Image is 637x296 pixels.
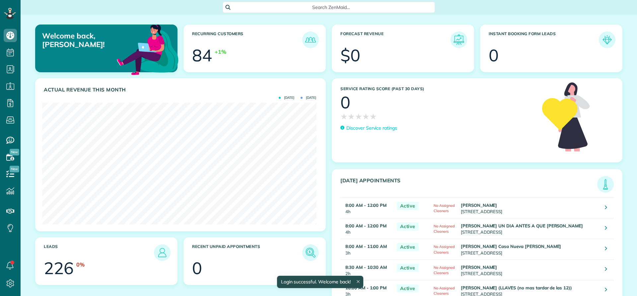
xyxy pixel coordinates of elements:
[115,17,180,81] img: dashboard_welcome-42a62b7d889689a78055ac9021e634bf52bae3f8056760290aed330b23ab8690.png
[44,244,154,261] h3: Leads
[601,33,614,46] img: icon_form_leads-04211a6a04a5b2264e4ee56bc0799ec3eb69b7e499cbb523a139df1d13a81ae0.png
[434,244,455,254] span: No Assigned Cleaners
[304,246,317,259] img: icon_unpaid_appointments-47b8ce3997adf2238b356f14209ab4cced10bd1f174958f3ca8f1d0dd7fffeee.png
[44,87,319,93] h3: Actual Revenue this month
[301,96,316,99] span: [DATE]
[279,96,294,99] span: [DATE]
[434,203,455,213] span: No Assigned Cleaners
[340,47,360,64] div: $0
[340,239,393,260] td: 3h
[345,223,387,228] strong: 8:00 AM - 12:00 PM
[44,260,74,276] div: 226
[452,33,465,46] img: icon_forecast_revenue-8c13a41c7ed35a8dcfafea3cbb826a0462acb37728057bba2d056411b612bbbe.png
[362,111,370,122] span: ★
[304,33,317,46] img: icon_recurring_customers-cf858462ba22bcd05b5a5880d41d6543d210077de5bb9ebc9590e49fd87d84ed.png
[461,285,572,290] strong: [PERSON_NAME] (LLAVES (no mas tardar de las 12))
[434,224,455,234] span: No Assigned Cleaners
[340,260,393,280] td: 2h
[192,244,302,261] h3: Recent unpaid appointments
[459,198,600,218] td: [STREET_ADDRESS]
[489,31,599,48] h3: Instant Booking Form Leads
[192,260,202,276] div: 0
[340,125,397,132] a: Discover Service ratings
[355,111,362,122] span: ★
[461,244,561,249] strong: [PERSON_NAME] Casa Nueva [PERSON_NAME]
[340,111,348,122] span: ★
[489,47,499,64] div: 0
[397,222,419,231] span: Active
[10,166,19,172] span: New
[434,265,455,275] span: No Assigned Cleaners
[215,48,226,56] div: +1%
[397,202,419,210] span: Active
[370,111,377,122] span: ★
[10,149,19,155] span: New
[599,178,612,191] img: icon_todays_appointments-901f7ab196bb0bea1936b74009e4eb5ffbc2d2711fa7634e0d609ed5ef32b18b.png
[397,264,419,272] span: Active
[340,31,451,48] h3: Forecast Revenue
[459,218,600,239] td: [STREET_ADDRESS]
[459,239,600,260] td: [STREET_ADDRESS]
[397,243,419,251] span: Active
[340,94,350,111] div: 0
[345,244,387,249] strong: 8:00 AM - 11:00 AM
[192,47,212,64] div: 84
[348,111,355,122] span: ★
[340,178,597,193] h3: [DATE] Appointments
[345,265,387,270] strong: 8:30 AM - 10:30 AM
[76,261,85,268] div: 0%
[156,246,169,259] img: icon_leads-1bed01f49abd5b7fead27621c3d59655bb73ed531f8eeb49469d10e621d6b896.png
[397,284,419,293] span: Active
[459,260,600,280] td: [STREET_ADDRESS]
[345,203,387,208] strong: 8:00 AM - 12:00 PM
[277,276,363,288] div: Login successful. Welcome back!
[434,286,455,296] span: No Assigned Cleaners
[42,31,132,49] p: Welcome back, [PERSON_NAME]!
[461,265,497,270] strong: [PERSON_NAME]
[340,87,535,91] h3: Service Rating score (past 30 days)
[345,285,387,290] strong: 10:00 AM - 1:00 PM
[340,218,393,239] td: 4h
[346,125,397,132] p: Discover Service ratings
[192,31,302,48] h3: Recurring Customers
[340,198,393,218] td: 4h
[461,223,583,228] strong: [PERSON_NAME] UN DIA ANTES A QUE [PERSON_NAME]
[461,203,497,208] strong: [PERSON_NAME]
